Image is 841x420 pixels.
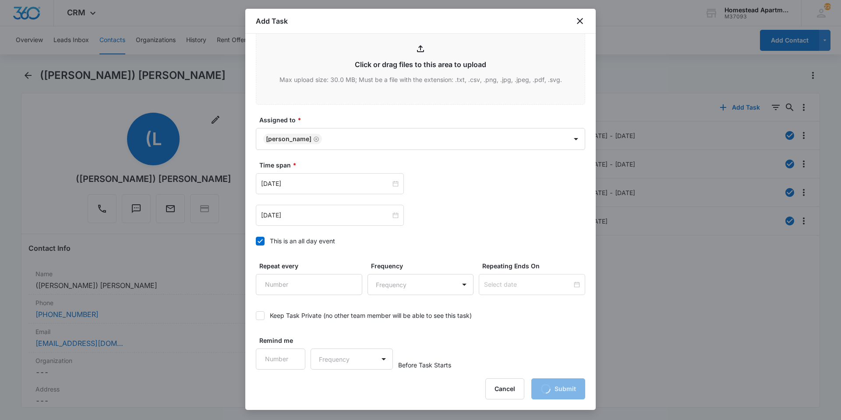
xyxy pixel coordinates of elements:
[371,261,477,271] label: Frequency
[256,274,362,295] input: Number
[261,210,391,220] input: Oct 4, 2025
[261,179,391,189] input: Oct 4, 2025
[259,261,366,271] label: Repeat every
[256,349,305,370] input: Number
[259,336,309,345] label: Remind me
[575,16,585,26] button: close
[484,280,572,289] input: Select date
[482,261,589,271] label: Repeating Ends On
[398,360,451,370] span: Before Task Starts
[270,236,335,246] div: This is an all day event
[270,311,472,320] div: Keep Task Private (no other team member will be able to see this task)
[259,160,589,170] label: Time span
[311,136,319,142] div: Remove Richard Delong
[256,16,288,26] h1: Add Task
[266,136,311,142] div: [PERSON_NAME]
[259,115,589,125] label: Assigned to
[485,378,524,399] button: Cancel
